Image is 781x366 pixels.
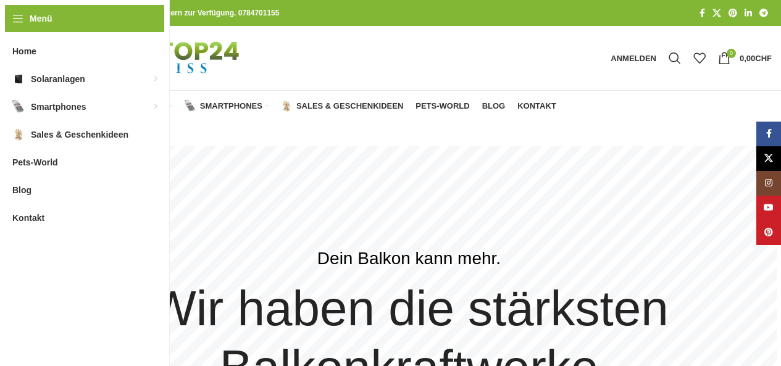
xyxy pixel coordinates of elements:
span: Menü [30,12,52,25]
a: Pinterest Social Link [725,5,741,22]
span: Pets-World [12,151,58,173]
img: Solaranlagen [12,73,25,85]
a: Anmelden [604,46,662,70]
img: Smartphones [185,101,196,112]
a: Solaranlagen [83,94,172,119]
a: Blog [482,94,506,119]
span: Kontakt [12,207,44,229]
div: Hauptnavigation [40,94,562,119]
span: Solaranlagen [31,68,85,90]
a: Telegram Social Link [756,5,772,22]
span: Kontakt [517,101,556,111]
a: Facebook Social Link [696,5,709,22]
span: Blog [12,179,31,201]
span: Pets-World [416,101,469,111]
a: LinkedIn Social Link [741,5,756,22]
span: Home [12,40,36,62]
img: Sales & Geschenkideen [12,128,25,141]
img: Sales & Geschenkideen [281,101,292,112]
a: Pets-World [416,94,469,119]
a: Smartphones [185,94,269,119]
div: Meine Wunschliste [687,46,712,70]
a: 0 0,00CHF [712,46,778,70]
a: Suche [662,46,687,70]
span: Smartphones [31,96,86,118]
a: Kontakt [517,94,556,119]
span: Blog [482,101,506,111]
a: Facebook Social Link [756,122,781,146]
a: YouTube Social Link [756,196,781,220]
bdi: 0,00 [740,54,772,63]
span: Sales & Geschenkideen [31,123,128,146]
img: Smartphones [12,101,25,113]
span: 0 [727,49,736,58]
a: X Social Link [756,146,781,171]
span: Smartphones [200,101,262,111]
a: Sales & Geschenkideen [281,94,403,119]
a: Pinterest Social Link [756,220,781,245]
span: Anmelden [611,54,656,62]
a: X Social Link [709,5,725,22]
span: CHF [755,54,772,63]
span: Sales & Geschenkideen [296,101,403,111]
a: Instagram Social Link [756,171,781,196]
div: Dein Balkon kann mehr. [317,245,501,273]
